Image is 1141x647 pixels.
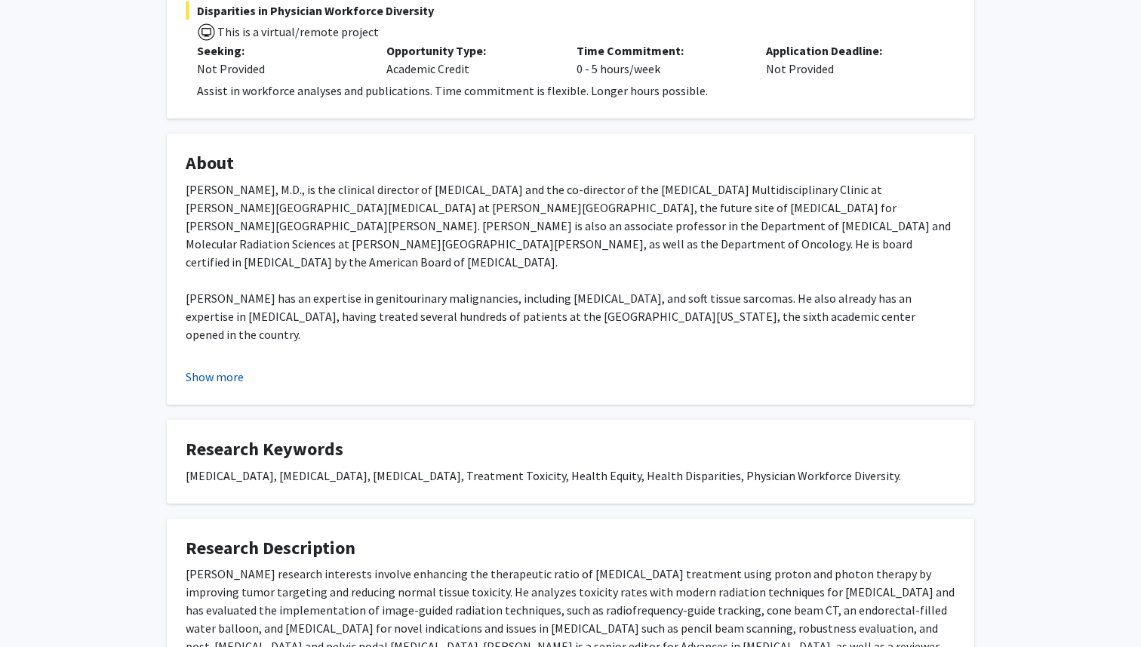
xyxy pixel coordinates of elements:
[186,439,955,461] h4: Research Keywords
[755,42,944,78] div: Not Provided
[375,42,564,78] div: Academic Credit
[197,60,364,78] div: Not Provided
[197,42,364,60] p: Seeking:
[186,2,955,20] span: Disparities in Physician Workforce Diversity
[11,579,64,636] iframe: Chat
[577,42,743,60] p: Time Commitment:
[386,42,553,60] p: Opportunity Type:
[197,82,955,100] div: Assist in workforce analyses and publications. Time commitment is flexible. Longer hours possible.
[186,538,955,559] h4: Research Description
[565,42,755,78] div: 0 - 5 hours/week
[766,42,933,60] p: Application Deadline:
[216,24,379,39] span: This is a virtual/remote project
[186,467,955,485] div: [MEDICAL_DATA], [MEDICAL_DATA], [MEDICAL_DATA], Treatment Toxicity, Health Equity, Health Dispari...
[186,368,244,386] button: Show more
[186,153,955,174] h4: About
[186,180,955,579] div: [PERSON_NAME], M.D., is the clinical director of [MEDICAL_DATA] and the co-director of the [MEDIC...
